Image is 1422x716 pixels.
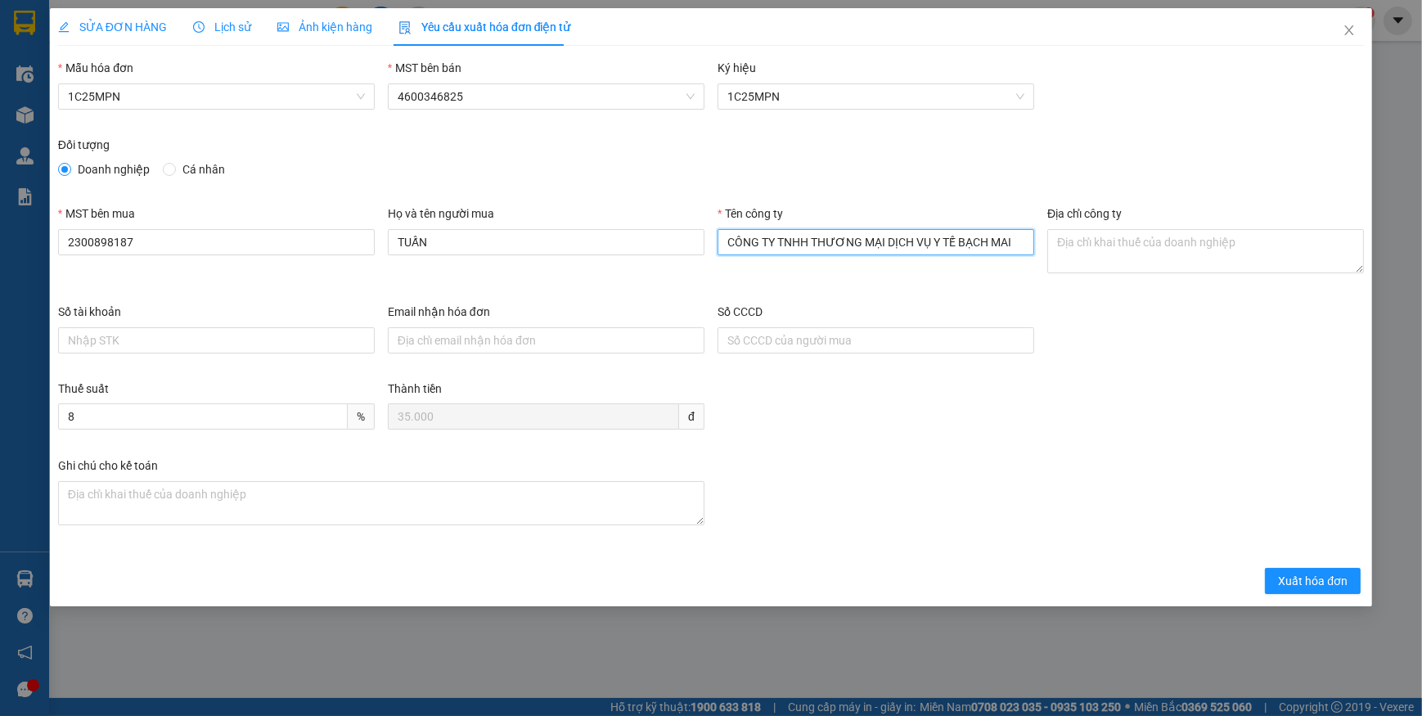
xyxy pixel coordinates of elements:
span: 1C25MPN [727,84,1024,109]
label: MST bên mua [58,207,135,220]
label: Ghi chú cho kế toán [58,459,158,472]
label: Thành tiền [388,382,442,395]
button: Xuất hóa đơn [1265,568,1361,594]
label: Họ và tên người mua [388,207,494,220]
span: Cá nhân [176,160,232,178]
span: % [348,403,375,430]
label: Địa chỉ công ty [1047,207,1122,220]
input: Email nhận hóa đơn [388,327,704,353]
span: 4600346825 [398,84,695,109]
span: clock-circle [193,21,205,33]
input: Số tài khoản [58,327,375,353]
label: Tên công ty [718,207,783,220]
input: Thuế suất [58,403,348,430]
label: Email nhận hóa đơn [388,305,490,318]
span: SỬA ĐƠN HÀNG [58,20,167,34]
textarea: Ghi chú đơn hàng Ghi chú cho kế toán [58,481,704,525]
input: Họ và tên người mua [388,229,704,255]
label: Ký hiệu [718,61,756,74]
input: Tên công ty [718,229,1034,255]
span: close [1343,24,1356,37]
span: 1C25MPN [68,84,365,109]
label: MST bên bán [388,61,461,74]
span: picture [277,21,289,33]
span: edit [58,21,70,33]
label: Đối tượng [58,138,110,151]
span: Ảnh kiện hàng [277,20,372,34]
label: Mẫu hóa đơn [58,61,133,74]
textarea: Địa chỉ công ty [1047,229,1364,273]
span: đ [679,403,704,430]
img: icon [398,21,412,34]
button: Close [1326,8,1372,54]
input: MST bên mua [58,229,375,255]
label: Số CCCD [718,305,763,318]
span: Yêu cầu xuất hóa đơn điện tử [398,20,571,34]
span: Xuất hóa đơn [1278,572,1348,590]
span: Lịch sử [193,20,251,34]
span: Doanh nghiệp [71,160,156,178]
label: Số tài khoản [58,305,121,318]
label: Thuế suất [58,382,109,395]
input: Số CCCD [718,327,1034,353]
